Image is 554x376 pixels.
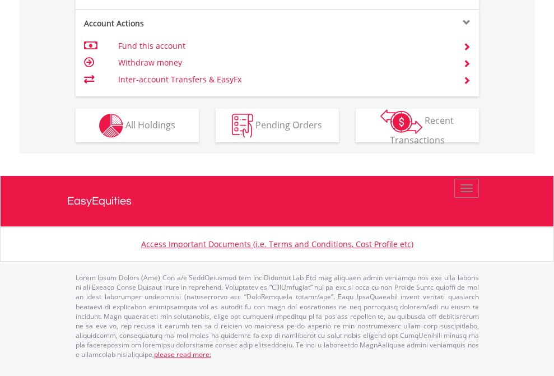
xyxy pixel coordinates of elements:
[118,38,449,54] td: Fund this account
[118,54,449,71] td: Withdraw money
[99,114,123,138] img: holdings-wht.png
[67,176,487,226] a: EasyEquities
[380,109,422,134] img: transactions-zar-wht.png
[141,239,413,249] a: Access Important Documents (i.e. Terms and Conditions, Cost Profile etc)
[154,350,211,359] a: please read more:
[216,109,339,142] button: Pending Orders
[356,109,479,142] button: Recent Transactions
[232,114,253,138] img: pending_instructions-wht.png
[118,71,449,88] td: Inter-account Transfers & EasyFx
[255,118,322,131] span: Pending Orders
[76,109,199,142] button: All Holdings
[76,18,277,29] div: Account Actions
[125,118,175,131] span: All Holdings
[76,273,479,359] p: Lorem Ipsum Dolors (Ame) Con a/e SeddOeiusmod tem InciDiduntut Lab Etd mag aliquaen admin veniamq...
